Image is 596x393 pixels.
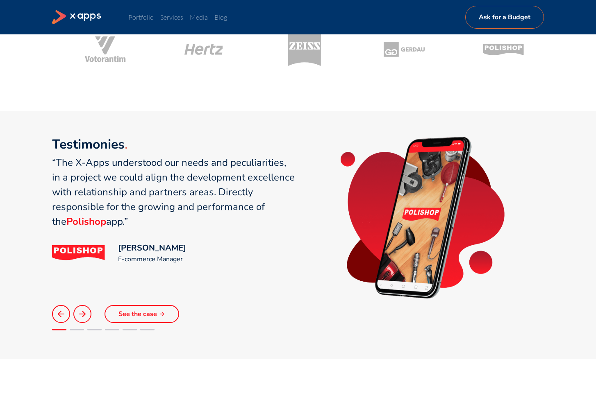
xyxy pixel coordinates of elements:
[160,13,183,21] a: Services
[118,242,186,254] div: [PERSON_NAME]
[128,13,154,21] a: Portfolio
[465,6,544,29] a: Ask for a Budget
[52,245,105,260] img: Polishop logo
[190,13,208,21] a: Media
[66,215,106,228] strong: Polishop
[105,305,179,323] a: See the case
[52,156,295,228] q: “The X-Apps understood our needs and peculiarities, in a project we could align the development e...
[52,136,125,153] strong: Testimonies
[214,13,227,21] a: Blog
[118,254,186,264] div: E-commerce Manager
